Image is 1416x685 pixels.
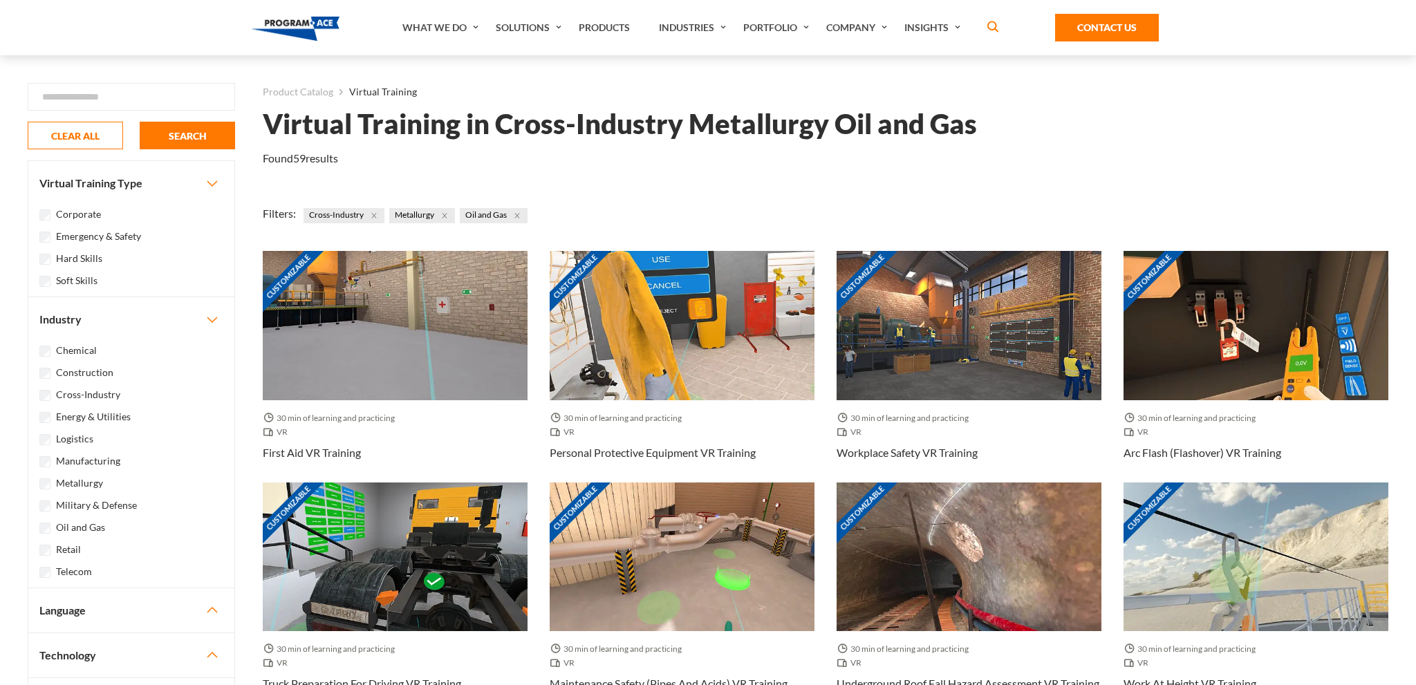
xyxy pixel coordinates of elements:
input: Hard Skills [39,254,50,265]
button: Close [437,208,452,223]
nav: breadcrumb [263,83,1388,101]
input: Metallurgy [39,478,50,489]
li: Virtual Training [333,83,417,101]
label: Telecom [56,564,92,579]
em: 59 [293,151,306,165]
label: Soft Skills [56,273,97,288]
a: Customizable Thumbnail - Arc Flash (Flashover) VR Training 30 min of learning and practicing VR A... [1124,251,1388,482]
button: Close [366,208,382,223]
label: Chemical [56,343,97,358]
input: Soft Skills [39,276,50,287]
span: VR [837,656,867,670]
span: VR [550,656,580,670]
span: 30 min of learning and practicing [1124,642,1261,656]
label: Retail [56,542,81,557]
h3: Arc Flash (Flashover) VR Training [1124,444,1281,461]
input: Telecom [39,567,50,578]
input: Military & Defense [39,500,50,512]
span: VR [1124,425,1154,439]
input: Logistics [39,434,50,445]
input: Chemical [39,346,50,357]
label: Energy & Utilities [56,409,131,424]
span: VR [263,425,293,439]
input: Construction [39,368,50,379]
span: Filters: [263,207,296,220]
h3: Personal Protective Equipment VR Training [550,444,756,461]
label: Metallurgy [56,476,103,491]
label: Corporate [56,207,101,222]
input: Energy & Utilities [39,412,50,423]
button: Close [510,208,525,223]
span: 30 min of learning and practicing [1124,411,1261,425]
span: VR [837,425,867,439]
input: Emergency & Safety [39,232,50,243]
a: Customizable Thumbnail - Workplace Safety VR Training 30 min of learning and practicing VR Workpl... [837,251,1101,482]
span: Metallurgy [389,208,455,223]
img: Program-Ace [252,17,339,41]
label: Manufacturing [56,453,120,469]
span: 30 min of learning and practicing [837,642,974,656]
span: Oil and Gas [460,208,528,223]
label: Military & Defense [56,498,137,513]
label: Oil and Gas [56,520,105,535]
button: CLEAR ALL [28,122,123,149]
span: VR [550,425,580,439]
span: 30 min of learning and practicing [550,411,687,425]
label: Logistics [56,431,93,447]
input: Oil and Gas [39,523,50,534]
span: 30 min of learning and practicing [263,411,400,425]
a: Product Catalog [263,83,333,101]
h3: First Aid VR Training [263,444,361,461]
span: VR [263,656,293,670]
h3: Workplace Safety VR Training [837,444,978,461]
span: VR [1124,656,1154,670]
label: Hard Skills [56,251,102,266]
input: Corporate [39,209,50,220]
input: Cross-Industry [39,390,50,401]
label: Emergency & Safety [56,229,141,244]
button: Language [28,588,234,632]
span: 30 min of learning and practicing [837,411,974,425]
label: Cross-Industry [56,387,120,402]
label: Construction [56,365,113,380]
span: 30 min of learning and practicing [550,642,687,656]
button: Industry [28,297,234,341]
input: Retail [39,545,50,556]
a: Customizable Thumbnail - Personal Protective Equipment VR Training 30 min of learning and practic... [550,251,814,482]
a: Contact Us [1055,14,1159,41]
span: Cross-Industry [304,208,384,223]
h1: Virtual Training in Cross-Industry Metallurgy Oil and Gas [263,112,977,136]
button: Technology [28,633,234,677]
input: Manufacturing [39,456,50,467]
span: 30 min of learning and practicing [263,642,400,656]
p: Found results [263,150,338,167]
button: Virtual Training Type [28,161,234,205]
a: Customizable Thumbnail - First Aid VR Training 30 min of learning and practicing VR First Aid VR ... [263,251,528,482]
